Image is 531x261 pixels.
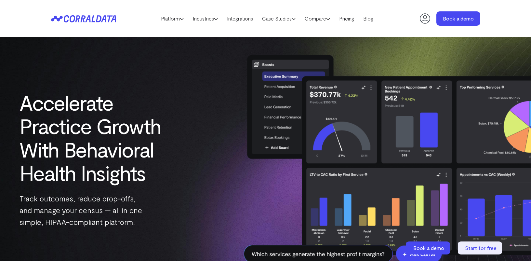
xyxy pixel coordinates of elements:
[465,245,497,251] span: Start for free
[20,193,170,228] p: Track outcomes, reduce drop-offs, and manage your census — all in one simple, HIPAA-compliant pla...
[156,14,188,23] a: Platform
[413,245,444,251] span: Book a demo
[188,14,222,23] a: Industries
[458,241,503,254] a: Start for free
[436,11,480,26] a: Book a demo
[222,14,258,23] a: Integrations
[20,91,170,185] h1: Accelerate Practice Growth With Behavioral Health Insights
[406,241,451,254] a: Book a demo
[258,14,300,23] a: Case Studies
[335,14,359,23] a: Pricing
[300,14,335,23] a: Compare
[359,14,378,23] a: Blog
